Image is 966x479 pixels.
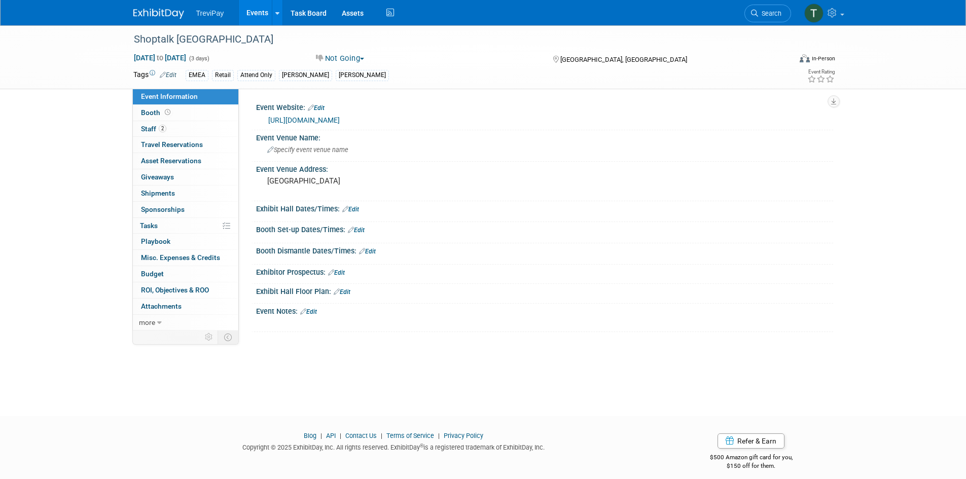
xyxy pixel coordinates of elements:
[256,100,833,113] div: Event Website:
[200,330,218,344] td: Personalize Event Tab Strip
[139,318,155,326] span: more
[196,9,224,17] span: TreviPay
[133,250,238,266] a: Misc. Expenses & Credits
[141,125,166,133] span: Staff
[256,201,833,214] div: Exhibit Hall Dates/Times:
[267,146,348,154] span: Specify event venue name
[155,54,165,62] span: to
[141,189,175,197] span: Shipments
[744,5,791,22] a: Search
[133,440,655,452] div: Copyright © 2025 ExhibitDay, Inc. All rights reserved. ExhibitDay is a registered trademark of Ex...
[279,70,332,81] div: [PERSON_NAME]
[318,432,325,439] span: |
[133,89,238,104] a: Event Information
[800,54,810,62] img: Format-Inperson.png
[133,121,238,137] a: Staff2
[256,284,833,297] div: Exhibit Hall Floor Plan:
[186,70,208,81] div: EMEA
[304,432,316,439] a: Blog
[133,202,238,217] a: Sponsorships
[758,10,781,17] span: Search
[141,302,182,310] span: Attachments
[133,315,238,330] a: more
[141,92,198,100] span: Event Information
[141,157,201,165] span: Asset Reservations
[133,186,238,201] a: Shipments
[133,137,238,153] a: Travel Reservations
[133,218,238,234] a: Tasks
[141,270,164,278] span: Budget
[560,56,687,63] span: [GEOGRAPHIC_DATA], [GEOGRAPHIC_DATA]
[337,432,344,439] span: |
[141,237,170,245] span: Playbook
[141,286,209,294] span: ROI, Objectives & ROO
[326,432,336,439] a: API
[348,227,365,234] a: Edit
[133,169,238,185] a: Giveaways
[133,153,238,169] a: Asset Reservations
[342,206,359,213] a: Edit
[256,130,833,143] div: Event Venue Name:
[804,4,824,23] img: Tara DePaepe
[141,173,174,181] span: Giveaways
[268,116,340,124] a: [URL][DOMAIN_NAME]
[133,9,184,19] img: ExhibitDay
[163,108,172,116] span: Booth not reserved yet
[256,243,833,256] div: Booth Dismantle Dates/Times:
[133,299,238,314] a: Attachments
[141,140,203,149] span: Travel Reservations
[237,70,275,81] div: Attend Only
[141,253,220,262] span: Misc. Expenses & Credits
[718,433,784,449] a: Refer & Earn
[345,432,377,439] a: Contact Us
[188,55,209,62] span: (3 days)
[420,443,423,449] sup: ®
[386,432,434,439] a: Terms of Service
[133,266,238,282] a: Budget
[141,108,172,117] span: Booth
[444,432,483,439] a: Privacy Policy
[141,205,185,213] span: Sponsorships
[133,282,238,298] a: ROI, Objectives & ROO
[328,269,345,276] a: Edit
[256,304,833,317] div: Event Notes:
[300,308,317,315] a: Edit
[312,53,368,64] button: Not Going
[669,462,833,470] div: $150 off for them.
[159,125,166,132] span: 2
[256,162,833,174] div: Event Venue Address:
[212,70,234,81] div: Retail
[133,105,238,121] a: Booth
[669,447,833,470] div: $500 Amazon gift card for you,
[140,222,158,230] span: Tasks
[267,176,485,186] pre: [GEOGRAPHIC_DATA]
[308,104,325,112] a: Edit
[218,330,238,344] td: Toggle Event Tabs
[256,222,833,235] div: Booth Set-up Dates/Times:
[160,71,176,79] a: Edit
[133,69,176,81] td: Tags
[130,30,776,49] div: Shoptalk [GEOGRAPHIC_DATA]
[807,69,835,75] div: Event Rating
[133,234,238,249] a: Playbook
[334,288,350,296] a: Edit
[359,248,376,255] a: Edit
[811,55,835,62] div: In-Person
[256,265,833,278] div: Exhibitor Prospectus:
[378,432,385,439] span: |
[336,70,389,81] div: [PERSON_NAME]
[731,53,836,68] div: Event Format
[436,432,442,439] span: |
[133,53,187,62] span: [DATE] [DATE]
